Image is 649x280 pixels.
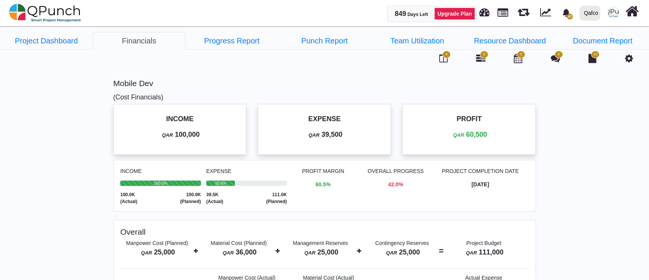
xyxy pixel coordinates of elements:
p: 60,500 [412,130,526,140]
div: 35.6% [206,181,235,186]
i: Punch Discussion [551,54,560,63]
a: 6 [476,57,485,63]
p: 25,000 [284,247,357,258]
strong: = [439,246,444,256]
div: Manpower Cost (Planned) [120,239,194,247]
p: PROFIT MARGIN [287,167,360,175]
div: Qafco [584,6,598,20]
i: Board [439,54,448,63]
i: Document Library [588,54,596,63]
i: Home [625,4,639,19]
a: bell fill47 [558,0,576,24]
b: QAR [386,250,397,256]
h5: (Cost Financials) [113,93,536,101]
a: Resource Dashboard [464,32,557,50]
span: 12 [593,52,597,57]
span: QPunch Support [608,7,619,18]
p: 36,000 [202,247,276,258]
b: QAR [223,250,234,256]
b: QAR [162,132,173,138]
i: Gantt [476,54,485,63]
div: Project Budget [447,239,520,247]
p: INCOME [123,114,237,124]
span: Iteration [518,4,529,16]
div: 39.5K (Actual) [201,191,247,205]
a: Upgrade Plan [434,8,475,20]
div: Management Reserves [284,239,357,247]
p: EXPENSE [206,167,287,175]
span: 47 [567,14,573,19]
p: PROFIT [412,114,526,124]
a: Financials [93,32,186,50]
p: 25,000 [120,247,194,258]
div: 111.0K (Planned) [247,191,293,205]
b: QAR [141,250,152,256]
svg: bell fill [562,9,570,17]
p: 42.0% [359,181,432,189]
p: [DATE] [432,181,529,189]
span: 0 [558,52,560,57]
span: Projects [498,5,508,17]
p: 39,500 [268,130,381,140]
p: INCOME [120,167,201,175]
div: 100.0% [120,181,201,186]
p: 60.5% [287,181,360,189]
li: Mobile Dev [371,32,464,49]
p: 100,000 [123,130,237,140]
div: Notification [560,6,573,19]
b: QAR [466,250,477,256]
span: 6 [446,52,448,57]
h4: Mobile Dev [113,73,536,91]
p: PROJECT COMPLETION DATE [432,167,529,175]
b: QAR [309,132,320,138]
span: Days Left [407,12,428,17]
div: Dynamic Report [536,0,558,26]
span: 6 [483,52,485,57]
p: OVERALL PROGRESS [359,167,432,175]
h4: Overall [120,227,529,237]
a: Progress Report [185,32,278,50]
div: 100.0K (Actual) [115,191,161,205]
div: Material Cost (Planned) [202,239,276,247]
a: Punch Report [278,32,371,50]
span: 5 [520,52,522,57]
a: Qafco [576,0,603,26]
img: avatar [608,7,619,18]
span: 111,000 [479,248,504,256]
span: Dashboard [479,5,490,16]
img: qpunch-sp.fa6292f.png [9,2,81,24]
a: avatar [603,0,624,25]
div: Contingency Reserves [365,239,439,247]
b: QAR [305,250,316,256]
p: 25,000 [365,247,439,258]
span: 849 [395,10,406,18]
p: EXPENSE [268,114,381,124]
a: Team Utilization [371,32,464,50]
b: QAR [453,132,464,138]
a: Document Report [556,32,649,50]
div: 100.0K (Planned) [161,191,207,205]
i: Calendar [514,54,522,63]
